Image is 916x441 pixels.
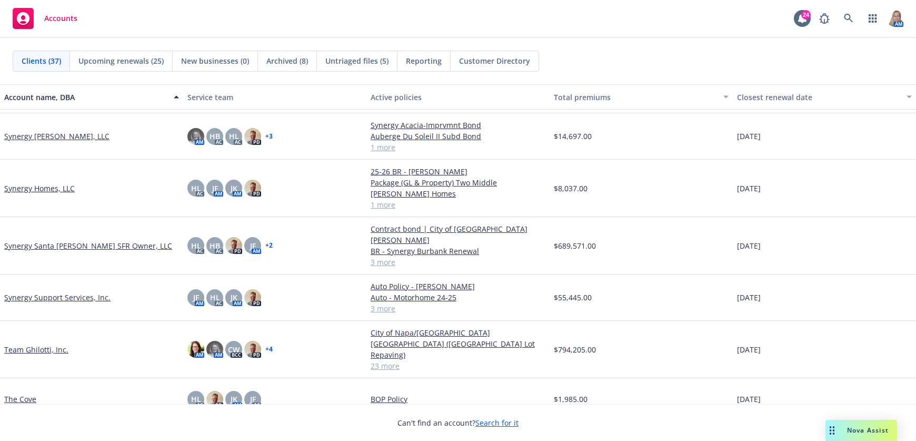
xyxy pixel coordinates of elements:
div: Account name, DBA [4,92,167,103]
span: New businesses (0) [181,55,249,66]
span: HL [229,131,239,142]
span: Upcoming renewals (25) [78,55,164,66]
div: 24 [801,10,811,19]
span: JF [250,240,256,251]
a: Synergy Acacia-Imprvmnt Bond [371,120,545,131]
span: Customer Directory [459,55,530,66]
span: [DATE] [737,131,761,142]
img: photo [206,341,223,358]
div: Drag to move [825,420,839,441]
span: Nova Assist [847,426,889,435]
span: [DATE] [737,183,761,194]
a: + 3 [265,133,273,140]
a: 23 more [371,360,545,371]
img: photo [244,128,261,145]
a: 25-26 BR - [PERSON_NAME] [371,166,545,177]
span: JF [212,183,218,194]
span: [DATE] [737,292,761,303]
img: photo [244,289,261,306]
span: [DATE] [737,394,761,405]
span: [DATE] [737,240,761,251]
a: Package (GL & Property) Two Middle [PERSON_NAME] Homes [371,177,545,199]
img: photo [244,341,261,358]
img: photo [887,10,903,27]
span: JK [231,183,237,194]
img: photo [187,128,204,145]
span: JK [231,394,237,405]
span: Accounts [44,14,77,23]
span: $1,985.00 [554,394,588,405]
span: JK [231,292,237,303]
a: + 2 [265,242,273,249]
span: HL [191,183,201,194]
a: Report a Bug [814,8,835,29]
a: Contract bond | City of [GEOGRAPHIC_DATA][PERSON_NAME] [371,223,545,246]
a: BOP Policy [371,394,545,405]
a: Auto Policy - [PERSON_NAME] [371,281,545,292]
img: photo [206,391,223,408]
a: The Cove [4,394,36,405]
span: Reporting [406,55,442,66]
span: CW [228,344,240,355]
span: HL [210,292,220,303]
a: [GEOGRAPHIC_DATA] ([GEOGRAPHIC_DATA] Lot Repaving) [371,338,545,360]
a: Team Ghilotti, Inc. [4,344,68,355]
a: Synergy Homes, LLC [4,183,75,194]
a: 1 more [371,199,545,210]
a: City of Napa/[GEOGRAPHIC_DATA] [371,327,545,338]
a: Switch app [862,8,883,29]
button: Active policies [366,84,550,110]
a: BR - Synergy Burbank Renewal [371,246,545,257]
span: $8,037.00 [554,183,588,194]
span: JF [193,292,199,303]
a: 3 more [371,303,545,314]
img: photo [187,341,204,358]
a: Auberge Du Soleil II Subd Bond [371,131,545,142]
a: Auto - Motorhome 24-25 [371,292,545,303]
button: Total premiums [550,84,733,110]
a: Synergy [PERSON_NAME], LLC [4,131,109,142]
a: Synergy Support Services, Inc. [4,292,111,303]
a: Accounts [8,4,82,33]
span: $689,571.00 [554,240,596,251]
span: Can't find an account? [397,417,519,428]
span: JF [250,394,256,405]
a: Search for it [475,418,519,428]
button: Service team [183,84,366,110]
a: 1 more [371,142,545,153]
div: Closest renewal date [737,92,900,103]
span: HL [191,394,201,405]
span: Clients (37) [22,55,61,66]
div: Total premiums [554,92,717,103]
span: [DATE] [737,344,761,355]
span: $794,205.00 [554,344,596,355]
a: Synergy Santa [PERSON_NAME] SFR Owner, LLC [4,240,172,251]
span: $55,445.00 [554,292,592,303]
img: photo [225,237,242,254]
span: Archived (8) [266,55,308,66]
div: Active policies [371,92,545,103]
div: Service team [187,92,362,103]
span: HB [210,240,220,251]
img: photo [244,180,261,197]
span: HL [191,240,201,251]
a: 3 more [371,257,545,268]
button: Nova Assist [825,420,897,441]
a: Search [838,8,859,29]
span: HB [210,131,220,142]
button: Closest renewal date [733,84,916,110]
span: Untriaged files (5) [325,55,389,66]
a: + 4 [265,346,273,352]
span: $14,697.00 [554,131,592,142]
